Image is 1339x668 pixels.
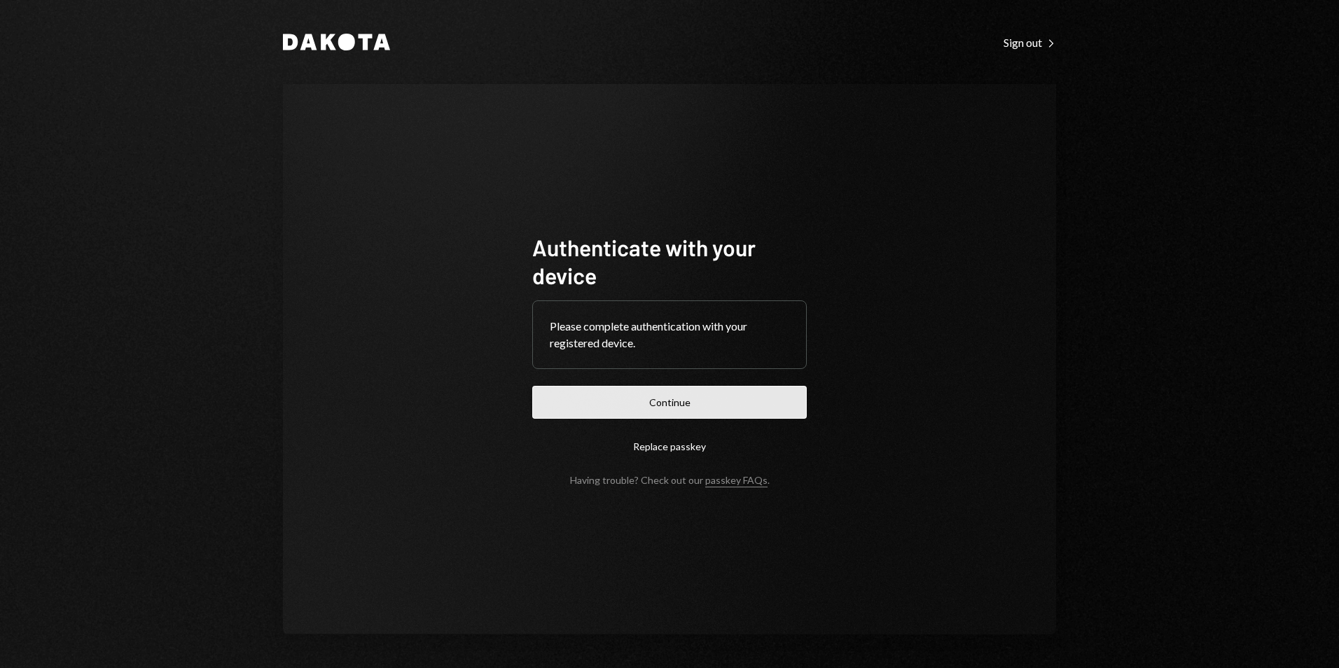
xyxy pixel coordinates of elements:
[705,474,768,487] a: passkey FAQs
[532,386,807,419] button: Continue
[550,318,789,352] div: Please complete authentication with your registered device.
[570,474,770,486] div: Having trouble? Check out our .
[532,430,807,463] button: Replace passkey
[1004,34,1056,50] a: Sign out
[1004,36,1056,50] div: Sign out
[532,233,807,289] h1: Authenticate with your device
